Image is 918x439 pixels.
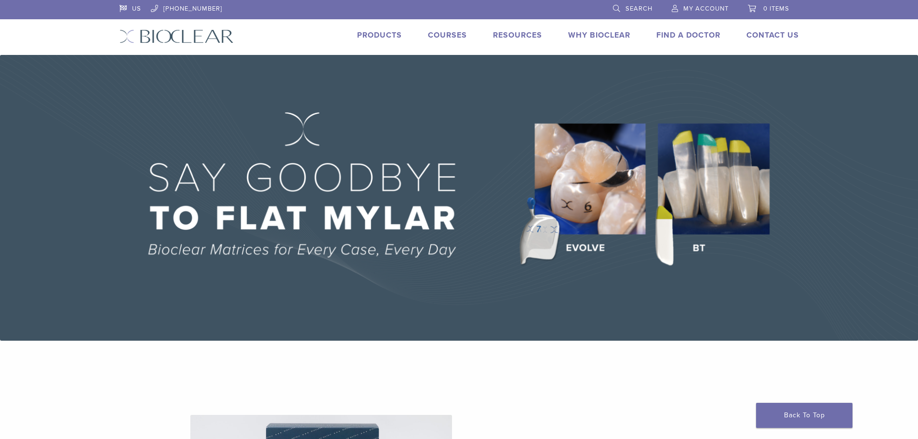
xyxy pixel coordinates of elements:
[568,30,630,40] a: Why Bioclear
[756,403,852,428] a: Back To Top
[493,30,542,40] a: Resources
[428,30,467,40] a: Courses
[625,5,652,13] span: Search
[656,30,720,40] a: Find A Doctor
[357,30,402,40] a: Products
[763,5,789,13] span: 0 items
[683,5,729,13] span: My Account
[120,29,234,43] img: Bioclear
[746,30,799,40] a: Contact Us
